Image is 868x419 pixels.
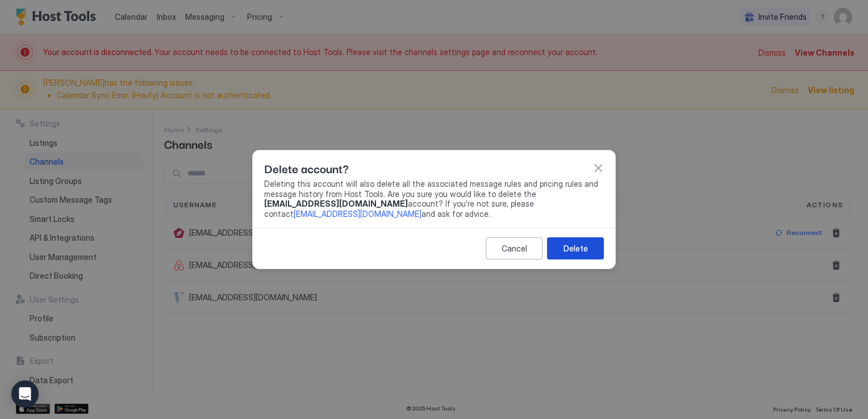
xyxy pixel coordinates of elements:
a: [EMAIL_ADDRESS][DOMAIN_NAME] [294,209,422,219]
span: Deleting this account will also delete all the associated message rules and pricing rules and mes... [264,179,604,219]
span: Delete account? [264,160,349,177]
button: Delete [547,237,604,259]
div: Cancel [502,242,527,254]
div: Open Intercom Messenger [11,380,39,408]
div: Delete [564,242,588,254]
button: Cancel [486,237,542,259]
